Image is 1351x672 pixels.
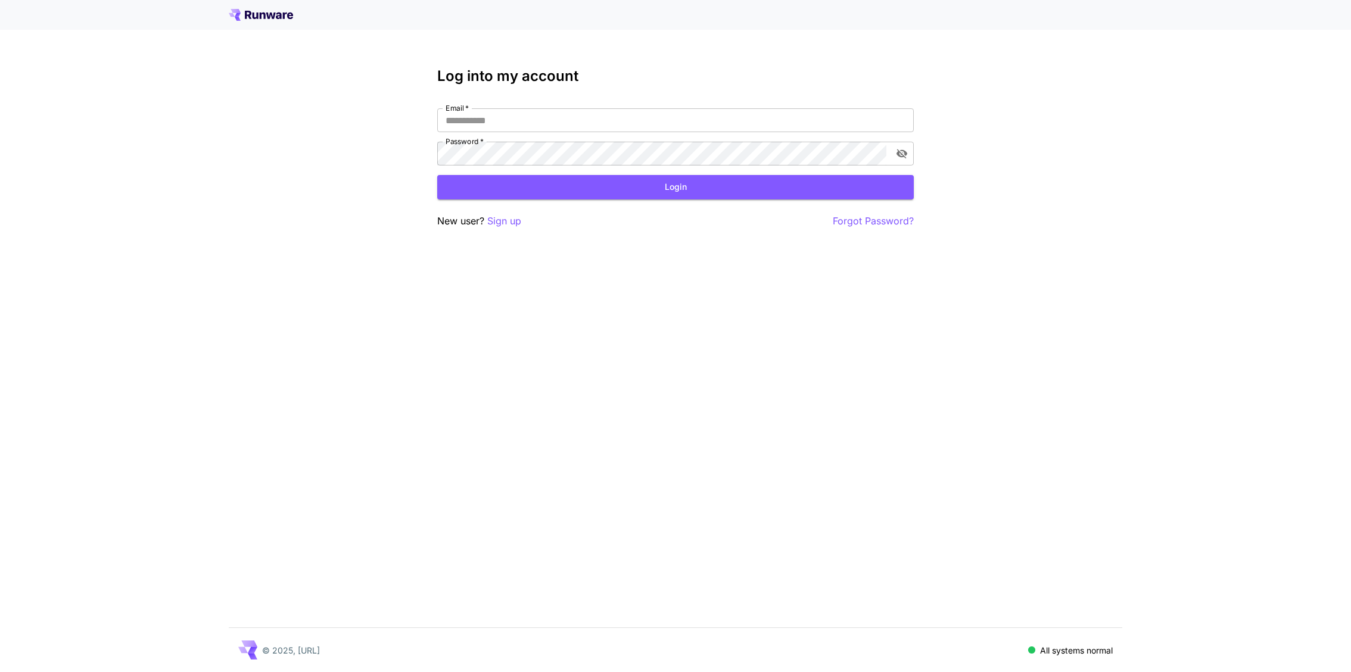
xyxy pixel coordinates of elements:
p: All systems normal [1040,644,1113,657]
h3: Log into my account [437,68,914,85]
p: New user? [437,214,521,229]
label: Email [446,103,469,113]
label: Password [446,136,484,146]
button: Forgot Password? [833,214,914,229]
button: Login [437,175,914,199]
button: toggle password visibility [891,143,913,164]
p: © 2025, [URL] [262,644,320,657]
button: Sign up [487,214,521,229]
